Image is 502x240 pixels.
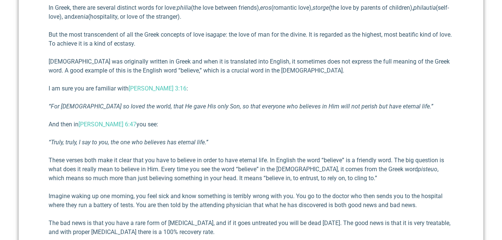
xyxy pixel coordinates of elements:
p: Imagine waking up one morning, you feel sick and know something is terribly wrong with you. You g... [49,192,453,210]
p: The bad news is that you have a rare form of [MEDICAL_DATA], and if it goes untreated you will be... [49,219,453,237]
em: xenia [74,13,88,20]
em: storge [312,4,329,11]
p: These verses both make it clear that you have to believe in order to have eternal life. In Englis... [49,156,453,183]
em: “Truly, truly, I say to you, the one who believes has eternal life.” [49,139,208,146]
p: In Greek, there are several distinct words for love: (the love between friends), (romantic love),... [49,3,453,21]
em: philautia [413,4,436,11]
p: But the most transcendent of all the Greek concepts of love is : the love of man for the divine. ... [49,30,453,48]
p: And then in you see: [49,120,453,129]
em: philia [177,4,191,11]
em: eros [260,4,271,11]
em: pisteuo [418,166,437,173]
p: [DEMOGRAPHIC_DATA] was originally written in Greek and when it is translated into English, it som... [49,57,453,75]
a: [PERSON_NAME] 3:16 [129,85,187,92]
em: agape [210,31,226,38]
em: “For [DEMOGRAPHIC_DATA] so loved the world, that He gave His only Son, so that everyone who belie... [49,103,433,110]
a: [PERSON_NAME] 6:47 [78,121,136,128]
p: I am sure you are familiar with : [49,84,453,93]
